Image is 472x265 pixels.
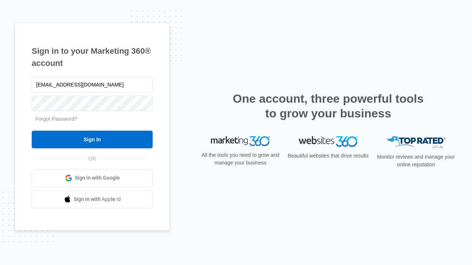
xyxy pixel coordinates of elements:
[74,195,121,203] span: Sign in with Apple Id
[35,116,77,122] a: Forgot Password?
[75,174,120,182] span: Sign in with Google
[386,136,445,148] img: Top Rated Local
[32,169,153,187] a: Sign in with Google
[32,191,153,208] a: Sign in with Apple Id
[32,45,153,69] h1: Sign in to your Marketing 360® account
[199,151,282,167] p: All the tools you need to grow and manage your business
[211,136,270,146] img: Marketing 360
[83,155,101,163] span: OR
[230,91,426,121] h2: One account, three powerful tools to grow your business
[299,136,358,147] img: Websites 360
[287,152,369,160] p: Beautiful websites that drive results
[32,77,153,92] input: Email
[375,153,457,169] p: Monitor reviews and manage your online reputation
[32,131,153,148] input: Sign In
